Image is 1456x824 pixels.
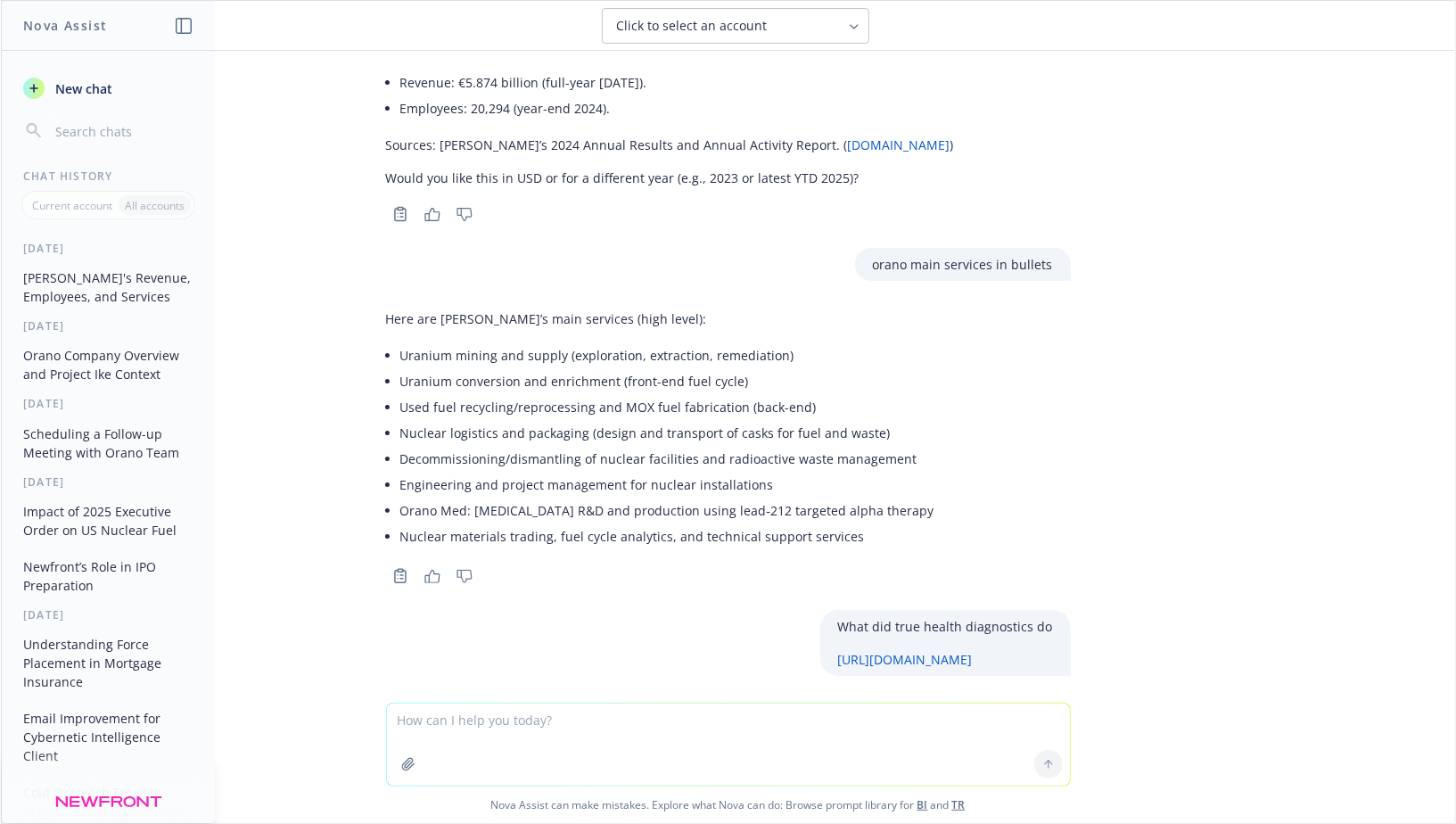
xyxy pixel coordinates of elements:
p: Would you like this in USD or for a different year (e.g., 2023 or latest YTD 2025)? [386,169,954,187]
button: Impact of 2025 Executive Order on US Nuclear Fuel [16,497,201,545]
div: [DATE] [2,318,215,334]
a: BI [917,797,928,812]
div: [DATE] [2,474,215,490]
p: Sources: [PERSON_NAME]’s 2024 Annual Results and Annual Activity Report. ( ) [386,136,954,154]
p: All accounts [125,198,185,213]
svg: Copy to clipboard [392,206,408,222]
li: Nuclear materials trading, fuel cycle analytics, and technical support services [400,523,934,549]
li: Revenue: €5.874 billion (full-year [DATE]). [400,70,954,95]
button: Newfront’s Role in IPO Preparation [16,552,201,600]
li: Orano Med: [MEDICAL_DATA] R&D and production using lead‑212 targeted alpha therapy [400,498,934,523]
div: [DATE] [2,607,215,622]
button: New chat [16,72,201,104]
a: TR [952,797,966,812]
input: Search chats [52,119,193,144]
div: [DATE] [2,241,215,256]
button: Email Improvement for Cybernetic Intelligence Client [16,704,201,770]
div: Chat History [2,169,215,184]
button: Understanding Force Placement in Mortgage Insurance [16,630,201,696]
li: Uranium mining and supply (exploration, extraction, remediation) [400,342,934,368]
button: Click to select an account [602,8,869,44]
button: Thumbs down [450,564,479,589]
p: Current account [32,198,112,213]
div: [DATE] [2,396,215,411]
li: Nuclear logistics and packaging (design and transport of casks for fuel and waste) [400,420,934,446]
span: Nova Assist can make mistakes. Explore what Nova can do: Browse prompt library for and [8,787,1448,823]
span: New chat [52,79,112,98]
a: [DOMAIN_NAME] [848,136,950,153]
a: [URL][DOMAIN_NAME] [838,651,973,668]
svg: Copy to clipboard [392,568,408,584]
li: Engineering and project management for nuclear installations [400,472,934,498]
h1: Nova Assist [23,16,107,35]
li: Uranium conversion and enrichment (front-end fuel cycle) [400,368,934,394]
p: What did true health diagnostics do [838,617,1053,636]
button: Scheduling a Follow-up Meeting with Orano Team [16,419,201,467]
p: Here are [PERSON_NAME]’s main services (high level): [386,309,934,328]
button: [PERSON_NAME]'s Revenue, Employees, and Services [16,263,201,311]
li: Decommissioning/dismantling of nuclear facilities and radioactive waste management [400,446,934,472]
span: Click to select an account [617,17,768,35]
p: orano main services in bullets [873,255,1053,274]
li: Used fuel recycling/reprocessing and MOX fuel fabrication (back-end) [400,394,934,420]
li: Employees: 20,294 (year-end 2024). [400,95,954,121]
button: Orano Company Overview and Project Ike Context [16,341,201,389]
button: Thumbs down [450,202,479,227]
